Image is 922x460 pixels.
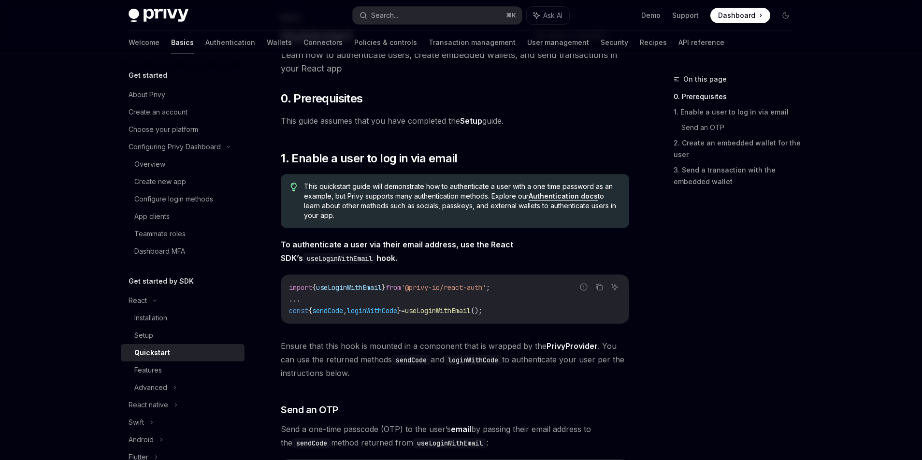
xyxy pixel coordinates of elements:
[289,283,312,292] span: import
[413,438,487,448] code: useLoginWithEmail
[451,424,471,434] strong: email
[343,306,347,315] span: ,
[486,283,490,292] span: ;
[641,11,661,20] a: Demo
[303,253,376,264] code: useLoginWithEmail
[121,309,245,327] a: Installation
[527,7,569,24] button: Ask AI
[678,31,724,54] a: API reference
[121,243,245,260] a: Dashboard MFA
[134,364,162,376] div: Features
[121,103,245,121] a: Create an account
[289,295,301,303] span: ...
[608,281,621,293] button: Ask AI
[312,306,343,315] span: sendCode
[134,193,213,205] div: Configure login methods
[444,355,502,365] code: loginWithCode
[304,182,619,220] span: This quickstart guide will demonstrate how to authenticate a user with a one time password as an ...
[129,124,198,135] div: Choose your platform
[205,31,255,54] a: Authentication
[134,228,186,240] div: Teammate roles
[129,417,144,428] div: Swift
[281,240,513,263] strong: To authenticate a user via their email address, use the React SDK’s hook.
[129,399,168,411] div: React native
[121,173,245,190] a: Create new app
[121,86,245,103] a: About Privy
[281,151,457,166] span: 1. Enable a user to log in via email
[129,89,165,101] div: About Privy
[281,91,362,106] span: 0. Prerequisites
[674,162,801,189] a: 3. Send a transaction with the embedded wallet
[353,7,522,24] button: Search...⌘K
[401,283,486,292] span: '@privy-io/react-auth'
[121,121,245,138] a: Choose your platform
[683,73,727,85] span: On this page
[134,382,167,393] div: Advanced
[281,422,629,449] span: Send a one-time passcode (OTP) to the user’s by passing their email address to the method returne...
[543,11,562,20] span: Ask AI
[134,312,167,324] div: Installation
[134,245,185,257] div: Dashboard MFA
[171,31,194,54] a: Basics
[354,31,417,54] a: Policies & controls
[401,306,405,315] span: =
[710,8,770,23] a: Dashboard
[134,176,186,187] div: Create new app
[601,31,628,54] a: Security
[386,283,401,292] span: from
[593,281,605,293] button: Copy the contents from the code block
[281,48,629,75] p: Learn how to authenticate users, create embedded wallets, and send transactions in your React app
[281,114,629,128] span: This guide assumes that you have completed the guide.
[429,31,516,54] a: Transaction management
[316,283,382,292] span: useLoginWithEmail
[129,70,167,81] h5: Get started
[672,11,699,20] a: Support
[640,31,667,54] a: Recipes
[674,104,801,120] a: 1. Enable a user to log in via email
[674,89,801,104] a: 0. Prerequisites
[134,347,170,359] div: Quickstart
[718,11,755,20] span: Dashboard
[471,306,482,315] span: ();
[382,283,386,292] span: }
[129,106,187,118] div: Create an account
[460,116,482,126] a: Setup
[292,438,331,448] code: sendCode
[527,31,589,54] a: User management
[121,225,245,243] a: Teammate roles
[347,306,397,315] span: loginWithCode
[134,211,170,222] div: App clients
[121,190,245,208] a: Configure login methods
[397,306,401,315] span: }
[529,192,598,201] a: Authentication docs
[290,183,297,191] svg: Tip
[129,31,159,54] a: Welcome
[129,9,188,22] img: dark logo
[121,327,245,344] a: Setup
[281,339,629,380] span: Ensure that this hook is mounted in a component that is wrapped by the . You can use the returned...
[392,355,431,365] code: sendCode
[121,344,245,361] a: Quickstart
[308,306,312,315] span: {
[506,12,516,19] span: ⌘ K
[267,31,292,54] a: Wallets
[778,8,793,23] button: Toggle dark mode
[371,10,398,21] div: Search...
[303,31,343,54] a: Connectors
[405,306,471,315] span: useLoginWithEmail
[121,208,245,225] a: App clients
[674,135,801,162] a: 2. Create an embedded wallet for the user
[121,156,245,173] a: Overview
[129,275,194,287] h5: Get started by SDK
[577,281,590,293] button: Report incorrect code
[312,283,316,292] span: {
[681,120,801,135] a: Send an OTP
[121,361,245,379] a: Features
[129,434,154,446] div: Android
[289,306,308,315] span: const
[129,141,221,153] div: Configuring Privy Dashboard
[547,341,598,351] a: PrivyProvider
[134,158,165,170] div: Overview
[134,330,153,341] div: Setup
[129,295,147,306] div: React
